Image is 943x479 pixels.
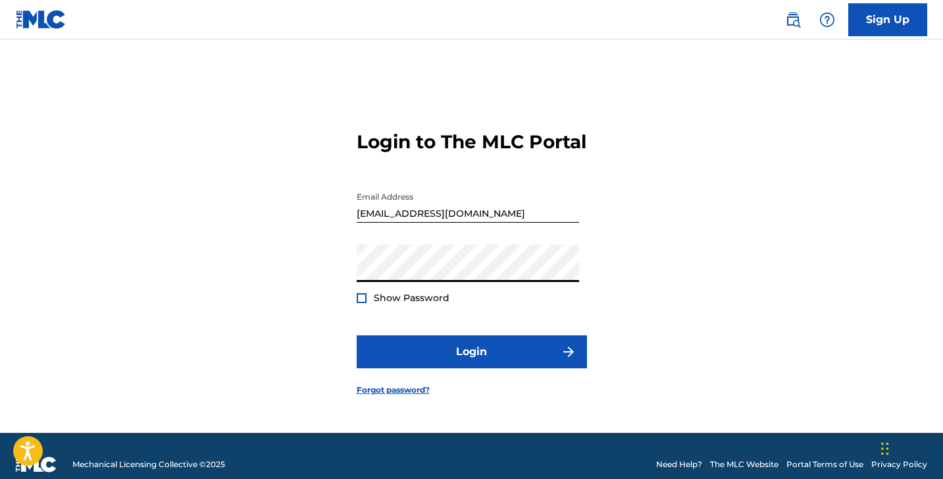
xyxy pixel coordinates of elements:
a: Public Search [780,7,806,33]
img: MLC Logo [16,10,66,29]
a: Forgot password? [357,384,430,396]
img: search [785,12,801,28]
a: Privacy Policy [871,459,927,470]
h3: Login to The MLC Portal [357,130,586,154]
img: f7272a7cc735f4ea7f67.svg [561,344,576,360]
span: Mechanical Licensing Collective © 2025 [72,459,225,470]
div: Drag [881,429,889,468]
button: Login [357,335,587,368]
a: Portal Terms of Use [786,459,863,470]
a: The MLC Website [710,459,778,470]
div: Help [814,7,840,33]
span: Show Password [374,292,449,304]
a: Need Help? [656,459,702,470]
img: logo [16,457,57,472]
a: Sign Up [848,3,927,36]
img: help [819,12,835,28]
iframe: Chat Widget [877,416,943,479]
